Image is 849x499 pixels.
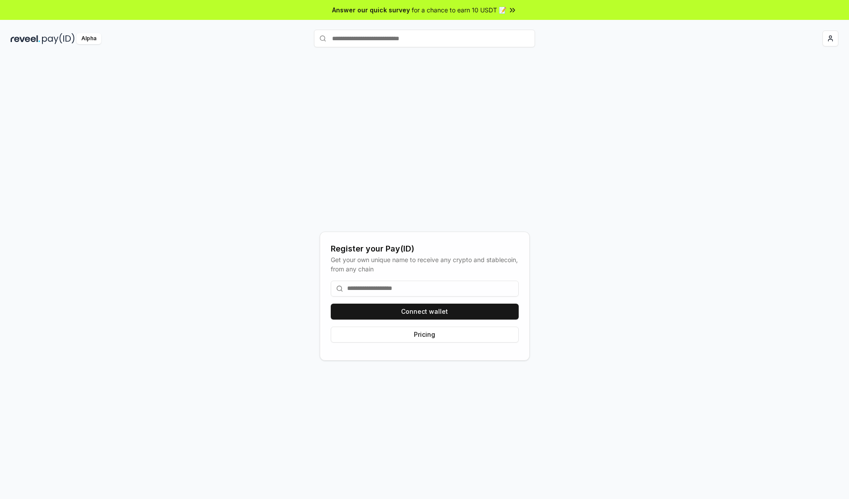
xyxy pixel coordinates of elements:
div: Register your Pay(ID) [331,243,519,255]
span: Answer our quick survey [332,5,410,15]
div: Alpha [76,33,101,44]
button: Pricing [331,327,519,343]
span: for a chance to earn 10 USDT 📝 [412,5,506,15]
div: Get your own unique name to receive any crypto and stablecoin, from any chain [331,255,519,274]
img: reveel_dark [11,33,40,44]
img: pay_id [42,33,75,44]
button: Connect wallet [331,304,519,320]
